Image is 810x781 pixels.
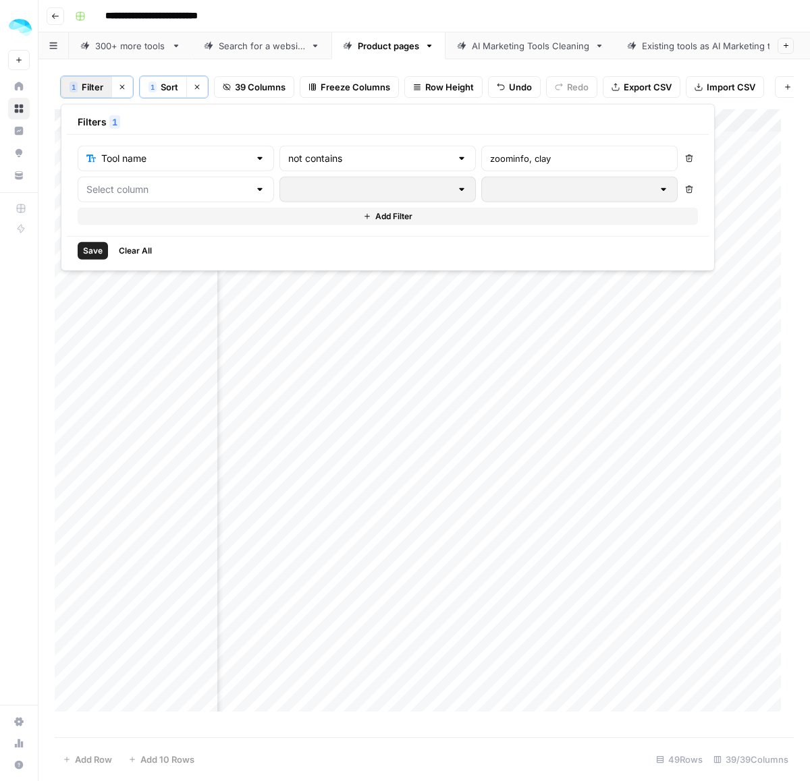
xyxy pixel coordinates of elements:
[113,242,157,260] button: Clear All
[488,76,541,98] button: Undo
[82,80,103,94] span: Filter
[404,76,483,98] button: Row Height
[300,76,399,98] button: Freeze Columns
[375,210,412,223] span: Add Filter
[120,749,202,770] button: Add 10 Rows
[192,32,331,59] a: Search for a website
[86,183,249,196] input: Select column
[72,82,76,92] span: 1
[8,98,30,119] a: Browse
[235,80,286,94] span: 39 Columns
[8,120,30,142] a: Insights
[425,80,474,94] span: Row Height
[546,76,597,98] button: Redo
[69,32,192,59] a: 300+ more tools
[67,110,709,135] div: Filters
[61,76,111,98] button: 1Filter
[75,753,112,766] span: Add Row
[686,76,764,98] button: Import CSV
[472,39,589,53] div: AI Marketing Tools Cleaning
[219,39,305,53] div: Search for a website
[8,11,30,45] button: Workspace: ColdiQ
[55,749,120,770] button: Add Row
[83,245,103,257] span: Save
[101,152,249,165] input: Tool name
[446,32,616,59] a: AI Marketing Tools Cleaning
[161,80,178,94] span: Sort
[509,80,532,94] span: Undo
[624,80,672,94] span: Export CSV
[95,39,166,53] div: 300+ more tools
[61,104,715,271] div: 1Filter
[8,142,30,164] a: Opportunities
[331,32,446,59] a: Product pages
[8,732,30,754] a: Usage
[70,82,78,92] div: 1
[8,754,30,776] button: Help + Support
[148,82,157,92] div: 1
[119,245,152,257] span: Clear All
[8,711,30,732] a: Settings
[707,80,755,94] span: Import CSV
[288,152,451,165] input: not contains
[603,76,680,98] button: Export CSV
[358,39,419,53] div: Product pages
[642,39,788,53] div: Existing tools as AI Marketing tools
[214,76,294,98] button: 39 Columns
[78,208,698,225] button: Add Filter
[8,165,30,186] a: Your Data
[78,242,108,260] button: Save
[151,82,155,92] span: 1
[8,16,32,40] img: ColdiQ Logo
[109,115,120,129] div: 1
[321,80,390,94] span: Freeze Columns
[708,749,794,770] div: 39/39 Columns
[651,749,708,770] div: 49 Rows
[140,753,194,766] span: Add 10 Rows
[112,115,117,129] span: 1
[8,76,30,97] a: Home
[140,76,186,98] button: 1Sort
[567,80,589,94] span: Redo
